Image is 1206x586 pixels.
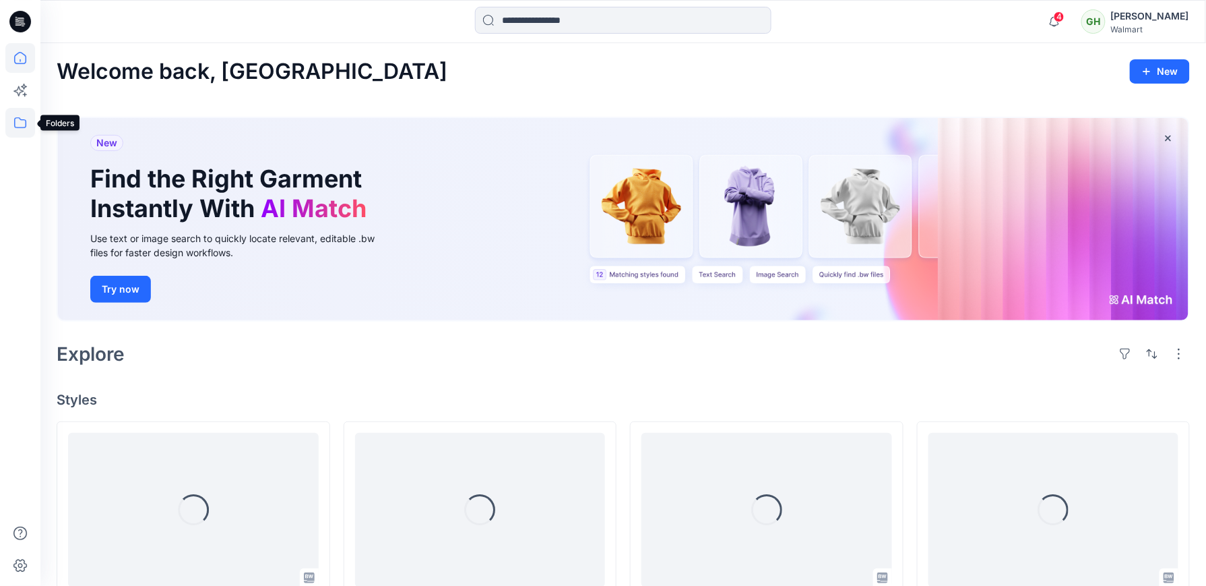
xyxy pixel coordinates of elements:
[90,276,151,303] button: Try now
[96,135,117,151] span: New
[90,165,373,223] h1: Find the Right Garment Instantly With
[261,194,367,223] span: AI Match
[57,343,125,365] h2: Explore
[1111,8,1189,24] div: [PERSON_NAME]
[1081,9,1106,34] div: GH
[1054,11,1065,22] span: 4
[57,59,447,84] h2: Welcome back, [GEOGRAPHIC_DATA]
[57,392,1190,408] h4: Styles
[90,231,393,260] div: Use text or image search to quickly locate relevant, editable .bw files for faster design workflows.
[1130,59,1190,84] button: New
[1111,24,1189,34] div: Walmart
